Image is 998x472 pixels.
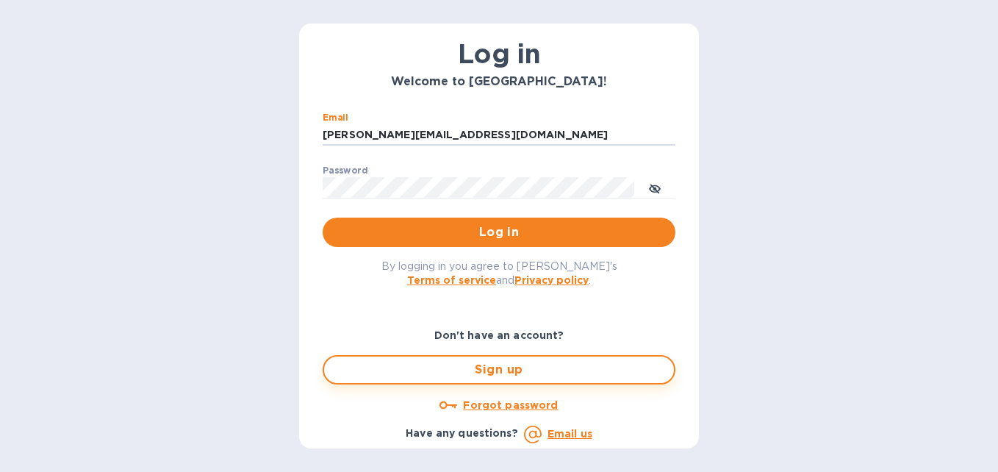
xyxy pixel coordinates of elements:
u: Forgot password [463,399,558,411]
button: Sign up [323,355,675,385]
label: Email [323,113,348,122]
input: Enter email address [323,124,675,146]
b: Don't have an account? [434,329,564,341]
h3: Welcome to [GEOGRAPHIC_DATA]! [323,75,675,89]
a: Email us [548,428,592,440]
button: Log in [323,218,675,247]
span: Log in [334,224,664,241]
button: toggle password visibility [640,173,669,202]
span: By logging in you agree to [PERSON_NAME]'s and . [381,260,617,286]
a: Terms of service [407,274,496,286]
a: Privacy policy [514,274,589,286]
label: Password [323,166,367,175]
span: Sign up [336,361,662,379]
h1: Log in [323,38,675,69]
b: Have any questions? [406,427,518,439]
